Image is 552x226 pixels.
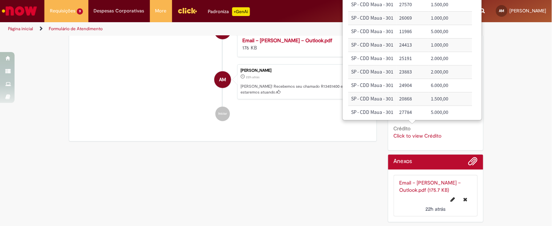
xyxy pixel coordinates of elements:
[394,132,442,139] a: Click to view Crédito
[348,25,397,39] td: Código CDD: SP - CDD Maua - 301
[428,92,472,106] td: Limite Solicitado: 1.500,00
[77,8,83,15] span: 9
[75,8,372,128] ul: Histórico de tíquete
[397,79,428,92] td: Código PDV: 24904
[348,39,397,52] td: Código CDD: SP - CDD Maua - 301
[426,206,446,212] span: 22h atrás
[428,25,472,39] td: Limite Solicitado: 5.000,00
[397,66,428,79] td: Código PDV: 23883
[49,26,103,32] a: Formulário de Atendimento
[397,25,428,39] td: Código PDV: 11986
[499,8,505,13] span: AM
[397,106,428,119] td: Código PDV: 27784
[428,66,472,79] td: Limite Solicitado: 2.000,00
[428,12,472,25] td: Limite Solicitado: 1.000,00
[178,5,197,16] img: click_logo_yellow_360x200.png
[400,179,461,193] a: Email – [PERSON_NAME] – Outlook.pdf (175.7 KB)
[510,8,547,14] span: [PERSON_NAME]
[397,39,428,52] td: Código PDV: 24413
[1,4,38,18] img: ServiceNow
[246,75,259,79] time: 27/08/2025 10:19:05
[241,84,367,95] p: [PERSON_NAME]! Recebemos seu chamado R13451400 e em breve estaremos atuando.
[426,206,446,212] time: 27/08/2025 10:19:00
[348,66,397,79] td: Código CDD: SP - CDD Maua - 301
[446,194,460,205] button: Editar nome de arquivo Email – ANA BEATRIZ OLIVEIRA MARTINS – Outlook.pdf
[348,12,397,25] td: Código CDD: SP - CDD Maua - 301
[348,79,397,92] td: Código CDD: SP - CDD Maua - 301
[468,156,478,170] button: Adicionar anexos
[348,92,397,106] td: Código CDD: SP - CDD Maua - 301
[397,52,428,66] td: Código PDV: 25191
[459,194,472,205] button: Excluir Email – ANA BEATRIZ OLIVEIRA MARTINS – Outlook.pdf
[5,22,362,36] ul: Trilhas de página
[75,64,372,99] li: Ana Beatriz Oliveira Martins
[428,106,472,119] td: Limite Solicitado: 5.000,00
[246,75,259,79] span: 22h atrás
[428,52,472,66] td: Limite Solicitado: 2.000,00
[50,7,75,15] span: Requisições
[155,7,167,15] span: More
[428,79,472,92] td: Limite Solicitado: 6.000,00
[397,12,428,25] td: Código PDV: 26069
[394,125,411,132] b: Crédito
[214,71,231,88] div: Ana Beatriz Oliveira Martins
[8,26,33,32] a: Página inicial
[242,37,332,44] a: Email – [PERSON_NAME] – Outlook.pdf
[394,158,412,165] h2: Anexos
[94,7,144,15] span: Despesas Corporativas
[232,7,250,16] p: +GenAi
[428,39,472,52] td: Limite Solicitado: 1.000,00
[219,71,226,88] span: AM
[241,68,367,73] div: [PERSON_NAME]
[208,7,250,16] div: Padroniza
[348,106,397,119] td: Código CDD: SP - CDD Maua - 301
[242,37,364,51] div: 176 KB
[348,52,397,66] td: Código CDD: SP - CDD Maua - 301
[397,92,428,106] td: Código PDV: 20868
